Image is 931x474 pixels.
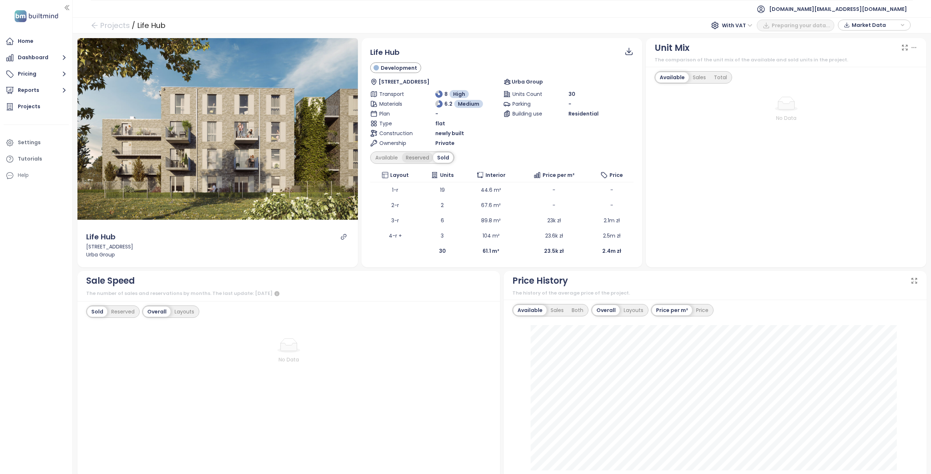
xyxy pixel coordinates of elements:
a: arrow-left Projects [91,19,130,32]
td: 19 [420,182,464,198]
td: 6 [420,213,464,228]
span: Preparing your data... [772,21,830,29]
div: Both [568,305,587,315]
td: 89.8 m² [464,213,518,228]
div: [STREET_ADDRESS] [86,243,349,251]
span: Transport [379,90,412,98]
span: 2.1m zł [604,217,620,224]
a: Tutorials [4,152,69,166]
span: Units Count [512,90,545,98]
span: 23k zł [547,217,561,224]
span: Urba Group [512,78,543,86]
a: Settings [4,135,69,150]
div: / [132,19,135,32]
td: 3 [420,228,464,243]
span: - [568,100,571,108]
div: The history of the average price of the project. [512,289,918,297]
span: 2.5m zł [603,232,620,239]
td: 2-r [370,198,420,213]
span: Plan [379,110,412,118]
div: button [842,20,907,31]
div: Reserved [402,153,433,163]
span: Price [610,171,623,179]
b: 2.4m zł [602,247,621,255]
div: Available [371,153,402,163]
span: Development [381,64,417,72]
span: arrow-left [91,22,98,29]
div: Settings [18,138,41,147]
div: Help [18,171,29,180]
span: Ownership [379,139,412,147]
span: Medium [458,100,479,108]
td: 2 [420,198,464,213]
div: Available [656,72,689,82]
span: Materials [379,100,412,108]
img: logo [12,9,60,24]
span: Life Hub [370,47,400,57]
span: - [552,186,555,194]
div: Sold [433,153,453,163]
span: Price per m² [543,171,575,179]
td: 44.6 m² [464,182,518,198]
span: newly built [435,129,464,137]
a: Projects [4,100,69,114]
td: 1-r [370,182,420,198]
span: [DOMAIN_NAME][EMAIL_ADDRESS][DOMAIN_NAME] [769,0,907,18]
span: With VAT [722,20,752,31]
button: Preparing your data... [757,20,834,31]
span: Market Data [852,20,899,31]
div: Home [18,37,33,46]
span: Residential [568,110,599,118]
td: 104 m² [464,228,518,243]
span: - [610,186,613,194]
span: flat [435,119,445,127]
div: Total [710,72,731,82]
a: Home [4,34,69,49]
div: Sales [689,72,710,82]
span: Private [435,139,455,147]
div: No Data [655,114,918,122]
div: Overall [592,305,620,315]
div: The comparison of the unit mix of the available and sold units in the project. [655,56,918,64]
b: 23.5k zł [544,247,564,255]
div: The number of sales and reservations by months. The last update: [DATE] [86,289,492,298]
span: 8 [444,90,448,98]
td: 3-r [370,213,420,228]
div: Price History [512,274,568,288]
span: Type [379,119,412,127]
span: Building use [512,110,545,118]
div: Layouts [171,307,198,317]
div: Sales [547,305,568,315]
span: Interior [486,171,506,179]
span: Layout [390,171,409,179]
td: 67.6 m² [464,198,518,213]
span: 30 [568,90,575,98]
div: Price per m² [652,305,692,315]
div: Overall [143,307,171,317]
span: 6.2 [444,100,452,108]
div: Urba Group [86,251,349,259]
button: Pricing [4,67,69,81]
div: No Data [107,356,471,364]
div: Layouts [620,305,647,315]
span: - [435,110,438,118]
span: High [453,90,465,98]
b: 30 [439,247,446,255]
div: Projects [18,102,40,111]
div: Help [4,168,69,183]
div: Life Hub [137,19,165,32]
div: Price [692,305,712,315]
span: Units [440,171,454,179]
a: link [340,234,347,240]
span: Parking [512,100,545,108]
div: Life Hub [86,231,116,243]
div: Unit Mix [655,41,690,55]
div: Reserved [107,307,139,317]
div: Sale Speed [86,274,135,288]
span: - [610,202,613,209]
div: Sold [87,307,107,317]
span: [STREET_ADDRESS] [379,78,429,86]
span: Construction [379,129,412,137]
span: 23.6k zł [545,232,563,239]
